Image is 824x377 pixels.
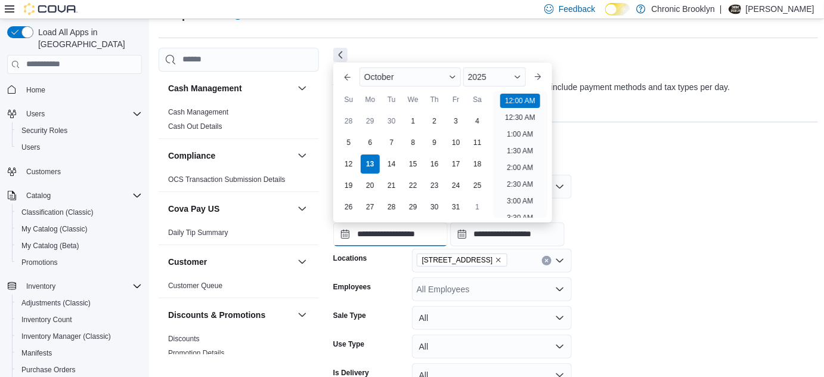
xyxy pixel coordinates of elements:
[21,258,58,267] span: Promotions
[12,237,147,254] button: My Catalog (Beta)
[495,257,502,264] button: Remove 483 3rd Ave from selection in this group
[33,26,142,50] span: Load All Apps in [GEOGRAPHIC_DATA]
[333,311,366,320] label: Sale Type
[361,197,380,217] div: day-27
[502,177,538,191] li: 2:30 AM
[168,256,293,268] button: Customer
[21,188,55,203] button: Catalog
[168,203,219,215] h3: Cova Pay US
[21,164,142,179] span: Customers
[382,154,401,174] div: day-14
[412,306,572,330] button: All
[652,2,715,16] p: Chronic Brooklyn
[404,197,423,217] div: day-29
[2,187,147,204] button: Catalog
[417,254,508,267] span: 483 3rd Ave
[12,254,147,271] button: Promotions
[12,122,147,139] button: Security Roles
[295,255,309,269] button: Customer
[468,112,487,131] div: day-4
[12,204,147,221] button: Classification (Classic)
[555,256,565,265] button: Open list of options
[168,256,207,268] h3: Customer
[159,172,319,191] div: Compliance
[500,110,540,125] li: 12:30 AM
[425,90,444,109] div: Th
[339,154,358,174] div: day-12
[21,279,60,293] button: Inventory
[425,197,444,217] div: day-30
[425,176,444,195] div: day-23
[17,239,142,253] span: My Catalog (Beta)
[468,176,487,195] div: day-25
[493,91,547,218] ul: Time
[500,94,540,108] li: 12:00 AM
[338,67,357,86] button: Previous Month
[463,67,526,86] div: Button. Open the year selector. 2025 is currently selected.
[502,160,538,175] li: 2:00 AM
[468,154,487,174] div: day-18
[502,127,538,141] li: 1:00 AM
[12,221,147,237] button: My Catalog (Classic)
[447,197,466,217] div: day-31
[21,165,66,179] a: Customers
[26,282,55,291] span: Inventory
[168,108,228,116] a: Cash Management
[364,72,394,82] span: October
[468,197,487,217] div: day-1
[404,176,423,195] div: day-22
[17,222,92,236] a: My Catalog (Classic)
[382,133,401,152] div: day-7
[26,85,45,95] span: Home
[468,90,487,109] div: Sa
[447,176,466,195] div: day-24
[720,2,722,16] p: |
[168,82,293,94] button: Cash Management
[17,123,72,138] a: Security Roles
[468,72,487,82] span: 2025
[361,112,380,131] div: day-29
[168,150,293,162] button: Compliance
[447,154,466,174] div: day-17
[21,224,88,234] span: My Catalog (Classic)
[447,90,466,109] div: Fr
[382,112,401,131] div: day-30
[468,133,487,152] div: day-11
[168,282,222,290] a: Customer Queue
[333,48,348,62] button: Next
[727,2,741,16] div: BIll Morales
[295,202,309,216] button: Cova Pay US
[447,112,466,131] div: day-3
[21,107,49,121] button: Users
[168,175,286,184] a: OCS Transaction Submission Details
[559,3,595,15] span: Feedback
[21,82,142,97] span: Home
[21,188,142,203] span: Catalog
[168,309,265,321] h3: Discounts & Promotions
[17,140,142,154] span: Users
[361,133,380,152] div: day-6
[542,256,552,265] button: Clear input
[21,315,72,325] span: Inventory Count
[425,112,444,131] div: day-2
[21,208,94,217] span: Classification (Classic)
[21,365,76,375] span: Purchase Orders
[17,346,57,360] a: Manifests
[2,106,147,122] button: Users
[382,90,401,109] div: Tu
[17,363,142,377] span: Purchase Orders
[17,363,80,377] a: Purchase Orders
[21,279,142,293] span: Inventory
[17,222,142,236] span: My Catalog (Classic)
[339,133,358,152] div: day-5
[168,348,225,358] span: Promotion Details
[404,154,423,174] div: day-15
[295,308,309,322] button: Discounts & Promotions
[21,143,40,152] span: Users
[17,140,45,154] a: Users
[295,81,309,95] button: Cash Management
[168,82,242,94] h3: Cash Management
[404,90,423,109] div: We
[26,167,61,177] span: Customers
[404,133,423,152] div: day-8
